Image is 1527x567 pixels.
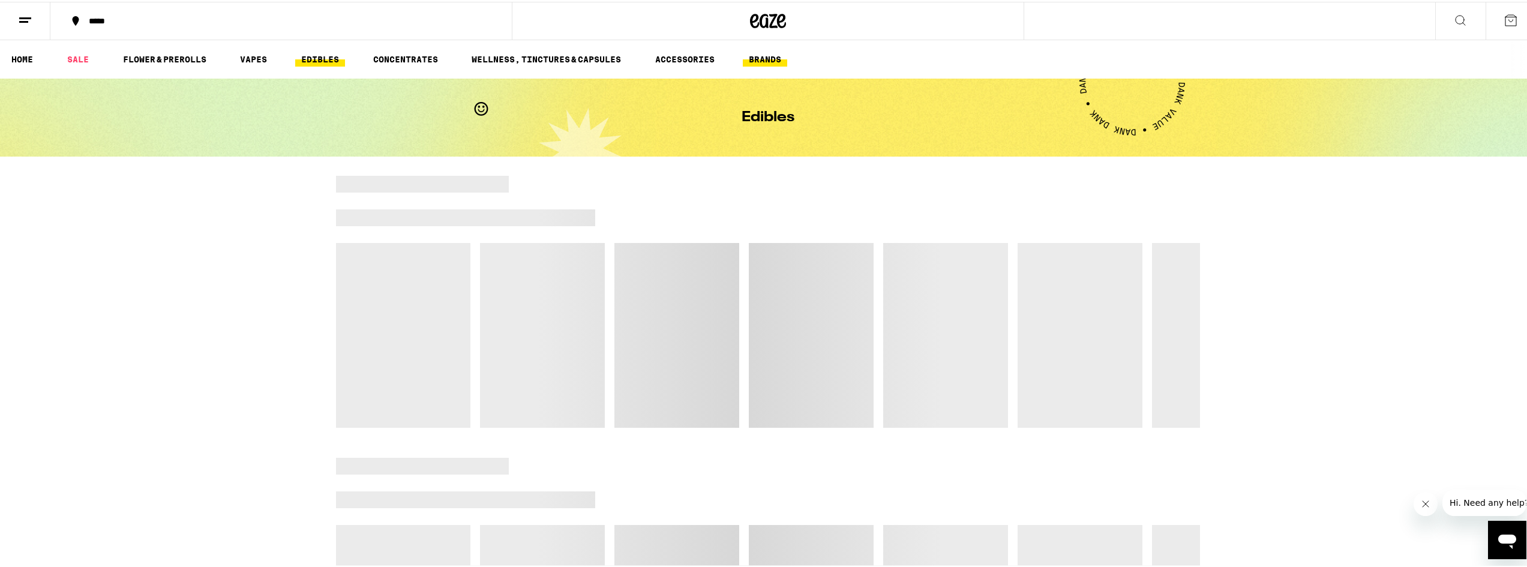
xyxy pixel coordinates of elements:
[367,50,444,65] a: CONCENTRATES
[1414,490,1438,514] iframe: Close message
[61,50,95,65] a: SALE
[649,50,721,65] a: ACCESSORIES
[1442,488,1526,514] iframe: Message from company
[466,50,627,65] a: WELLNESS, TINCTURES & CAPSULES
[234,50,273,65] a: VAPES
[295,50,345,65] a: EDIBLES
[5,50,39,65] a: HOME
[1488,519,1526,557] iframe: Button to launch messaging window
[742,109,794,123] h1: Edibles
[743,50,787,65] a: BRANDS
[7,8,86,18] span: Hi. Need any help?
[117,50,212,65] a: FLOWER & PREROLLS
